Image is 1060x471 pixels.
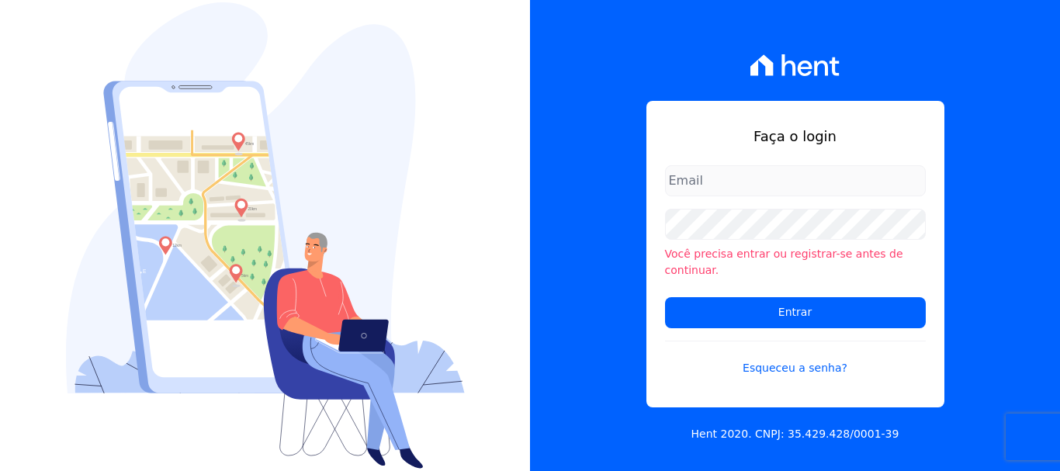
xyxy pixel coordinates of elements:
[665,165,926,196] input: Email
[665,297,926,328] input: Entrar
[691,426,899,442] p: Hent 2020. CNPJ: 35.429.428/0001-39
[665,126,926,147] h1: Faça o login
[665,341,926,376] a: Esqueceu a senha?
[665,246,926,279] li: Você precisa entrar ou registrar-se antes de continuar.
[66,2,465,469] img: Login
